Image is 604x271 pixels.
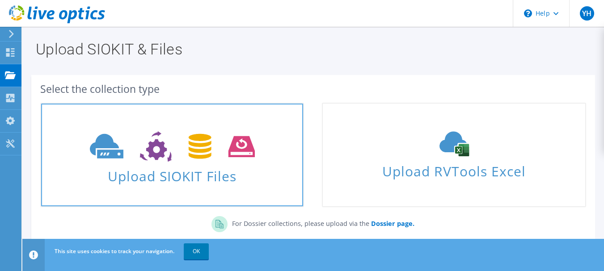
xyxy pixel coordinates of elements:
[322,103,586,207] a: Upload RVTools Excel
[55,247,174,255] span: This site uses cookies to track your navigation.
[40,84,586,94] div: Select the collection type
[41,164,303,183] span: Upload SIOKIT Files
[36,42,586,57] h1: Upload SIOKIT & Files
[369,219,414,228] a: Dossier page.
[580,6,594,21] span: YH
[323,159,585,179] span: Upload RVTools Excel
[371,219,414,228] b: Dossier page.
[184,243,209,259] a: OK
[40,103,304,207] a: Upload SIOKIT Files
[524,9,532,17] svg: \n
[228,216,414,229] p: For Dossier collections, please upload via the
